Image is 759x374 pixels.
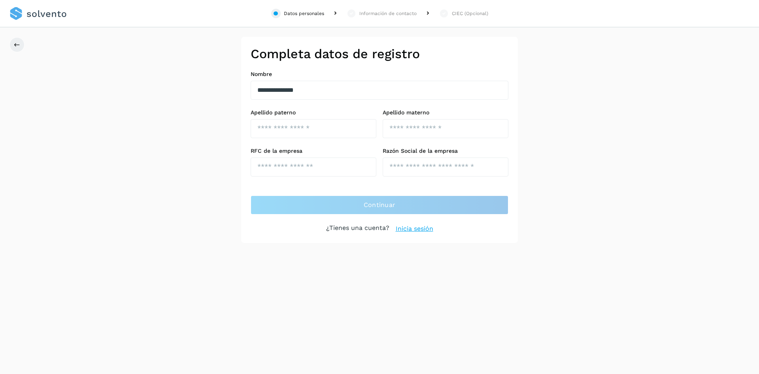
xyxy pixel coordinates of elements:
div: Información de contacto [359,10,417,17]
a: Inicia sesión [396,224,433,234]
label: Nombre [251,71,508,78]
label: Apellido paterno [251,109,376,116]
span: Continuar [364,201,396,209]
div: CIEC (Opcional) [452,10,488,17]
div: Datos personales [284,10,324,17]
label: Apellido materno [383,109,508,116]
p: ¿Tienes una cuenta? [326,224,389,234]
h2: Completa datos de registro [251,46,508,61]
label: RFC de la empresa [251,148,376,154]
button: Continuar [251,196,508,215]
label: Razón Social de la empresa [383,148,508,154]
